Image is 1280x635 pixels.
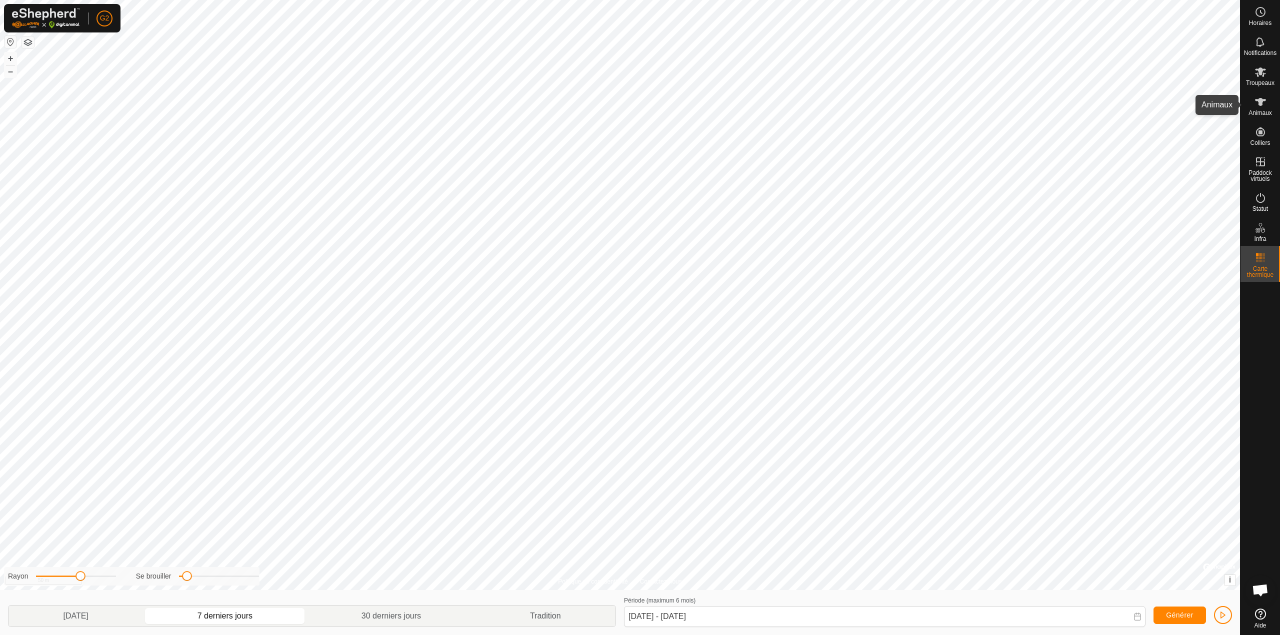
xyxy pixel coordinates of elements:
[1244,50,1276,56] span: Notifications
[136,571,171,582] label: Se brouiller
[361,610,421,622] span: 30 derniers jours
[100,13,109,23] span: G2
[4,36,16,48] button: Réinitialiser la carte
[1243,266,1277,278] span: Carte thermique
[1166,611,1193,619] span: Générer
[1240,605,1280,633] a: Aide
[63,610,88,622] span: [DATE]
[640,577,682,586] a: Contactez-nous
[8,571,28,582] label: Rayon
[1254,236,1266,242] span: Infra
[558,577,627,586] a: Politique de confidentialité
[1224,575,1235,586] button: i
[1246,80,1274,86] span: Troupeaux
[4,65,16,77] button: –
[1248,110,1272,116] span: Animaux
[197,610,252,622] span: 7 derniers jours
[22,36,34,48] button: Couches de carte
[530,610,561,622] span: Tradition
[12,8,80,28] img: Logo Gallagher
[1153,607,1206,624] button: Générer
[1249,20,1271,26] span: Horaires
[1243,170,1277,182] span: Paddock virtuels
[4,52,16,64] button: +
[1250,140,1270,146] span: Colliers
[1254,623,1266,629] span: Aide
[624,597,695,604] label: Période (maximum 6 mois)
[1252,206,1268,212] span: Statut
[1229,576,1231,584] span: i
[1245,575,1275,605] div: Open chat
